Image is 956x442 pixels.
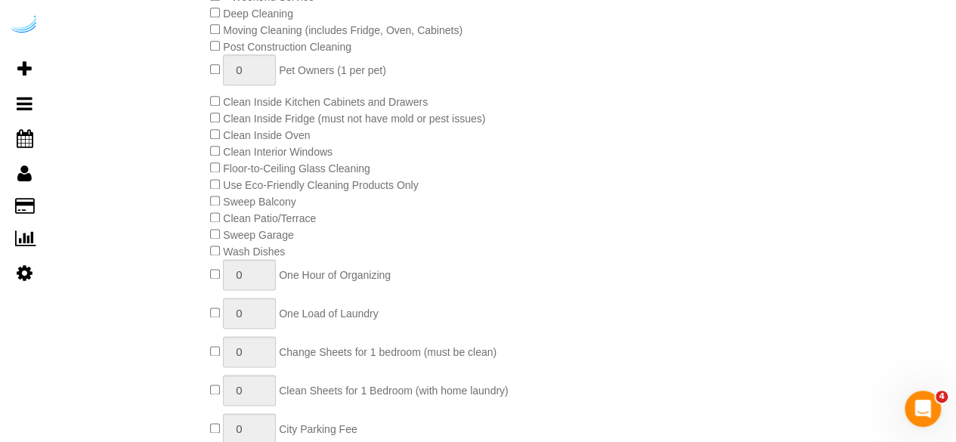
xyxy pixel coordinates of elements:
span: Use Eco-Friendly Cleaning Products Only [223,179,418,191]
span: One Hour of Organizing [279,269,391,281]
span: Post Construction Cleaning [223,41,351,53]
span: Clean Patio/Terrace [223,212,316,224]
span: Deep Cleaning [223,8,293,20]
span: Sweep Garage [223,229,293,241]
iframe: Intercom live chat [905,391,941,427]
span: Floor-to-Ceiling Glass Cleaning [223,162,370,175]
span: Wash Dishes [223,246,285,258]
img: Automaid Logo [9,15,39,36]
span: Clean Inside Oven [223,129,310,141]
span: Clean Inside Kitchen Cabinets and Drawers [223,96,428,108]
span: Pet Owners (1 per pet) [279,64,386,76]
span: Moving Cleaning (includes Fridge, Oven, Cabinets) [223,24,463,36]
span: Clean Interior Windows [223,146,333,158]
span: Change Sheets for 1 bedroom (must be clean) [279,346,497,358]
span: Sweep Balcony [223,196,296,208]
span: City Parking Fee [279,423,357,435]
span: One Load of Laundry [279,308,379,320]
span: Clean Inside Fridge (must not have mold or pest issues) [223,113,485,125]
span: 4 [936,391,948,403]
span: Clean Sheets for 1 Bedroom (with home laundry) [279,385,508,397]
